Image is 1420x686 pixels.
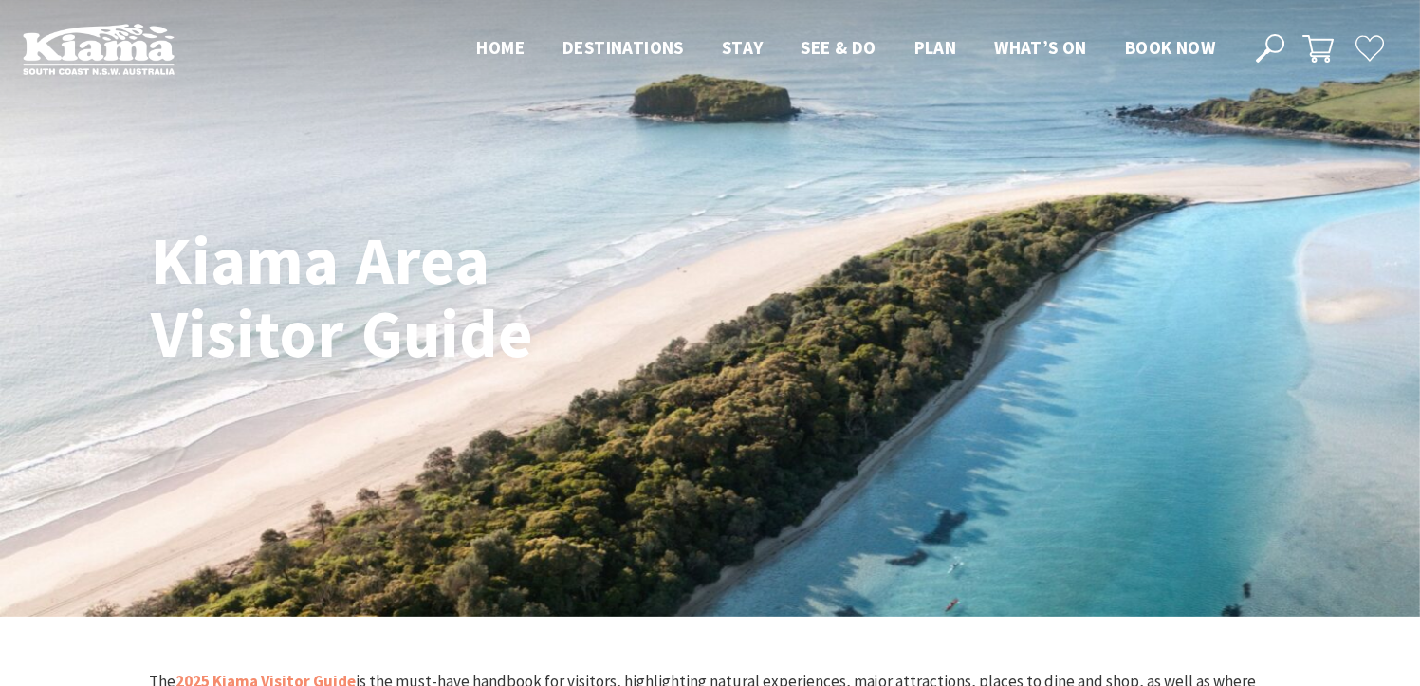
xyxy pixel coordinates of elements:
h1: Kiama Area Visitor Guide [151,224,687,370]
span: What’s On [994,36,1087,59]
nav: Main Menu [457,33,1234,65]
span: Destinations [562,36,684,59]
span: Book now [1125,36,1215,59]
span: Plan [914,36,957,59]
span: Home [476,36,525,59]
span: See & Do [801,36,876,59]
img: Kiama Logo [23,23,175,75]
span: Stay [722,36,764,59]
